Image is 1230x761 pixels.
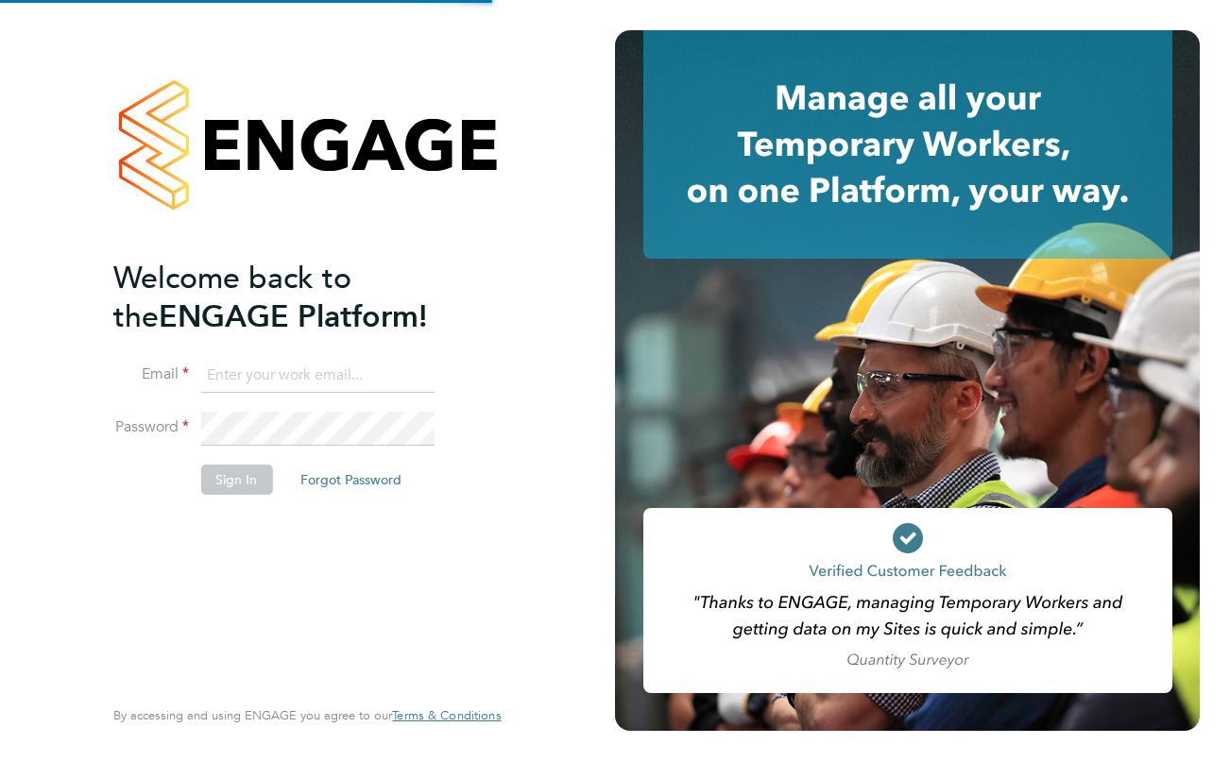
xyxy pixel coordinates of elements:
[392,707,501,723] span: Terms & Conditions
[113,707,501,723] span: By accessing and using ENGAGE you agree to our
[200,465,272,495] button: Sign In
[113,364,189,384] label: Email
[113,259,482,336] h2: ENGAGE Platform!
[392,708,501,723] a: Terms & Conditions
[200,359,434,393] input: Enter your work email...
[113,417,189,437] label: Password
[285,465,417,495] button: Forgot Password
[113,260,351,335] span: Welcome back to the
